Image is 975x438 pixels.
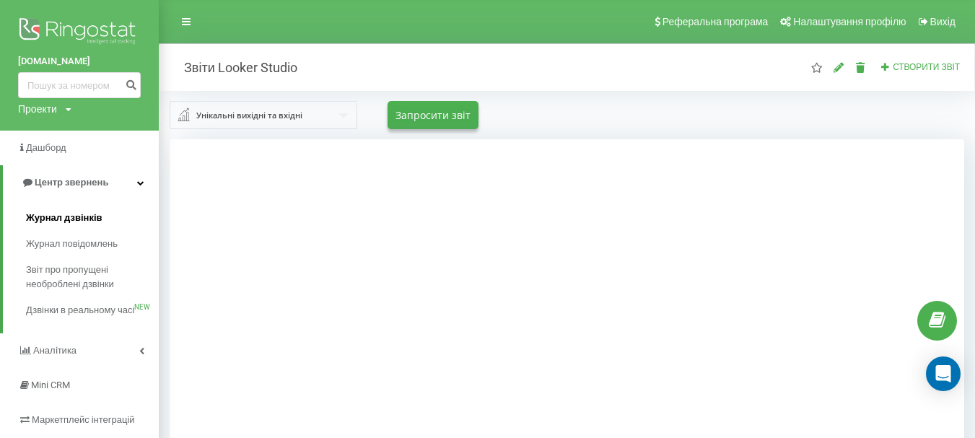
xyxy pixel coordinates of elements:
span: Налаштування профілю [793,16,906,27]
i: Редагувати звіт [833,62,845,72]
i: Видалити звіт [854,62,867,72]
a: Журнал повідомлень [26,231,159,257]
a: Дзвінки в реальному часіNEW [26,297,159,323]
a: Журнал дзвінків [26,205,159,231]
span: Дзвінки в реальному часі [26,303,134,317]
span: Журнал повідомлень [26,237,118,251]
span: Створити звіт [893,62,960,72]
input: Пошук за номером [18,72,141,98]
img: Ringostat logo [18,14,141,51]
span: Журнал дзвінків [26,211,102,225]
a: Звіт про пропущені необроблені дзвінки [26,257,159,297]
button: Створити звіт [876,61,964,74]
i: Цей звіт буде завантажений першим при відкритті "Звіти Looker Studio". Ви можете призначити будь-... [810,62,823,72]
span: Маркетплейс інтеграцій [32,414,135,425]
span: Дашборд [26,142,66,153]
div: Унікальні вихідні та вхідні [196,108,302,123]
span: Звіт про пропущені необроблені дзвінки [26,263,152,292]
span: Mini CRM [31,380,70,390]
span: Реферальна програма [663,16,769,27]
span: Центр звернень [35,177,108,188]
button: Запросити звіт [388,101,478,129]
div: Open Intercom Messenger [926,356,961,391]
a: Центр звернень [3,165,159,200]
h2: Звіти Looker Studio [170,59,297,76]
a: [DOMAIN_NAME] [18,54,141,69]
div: Проекти [18,102,57,116]
i: Створити звіт [880,62,891,71]
span: Вихід [930,16,956,27]
span: Аналiтика [33,345,76,356]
